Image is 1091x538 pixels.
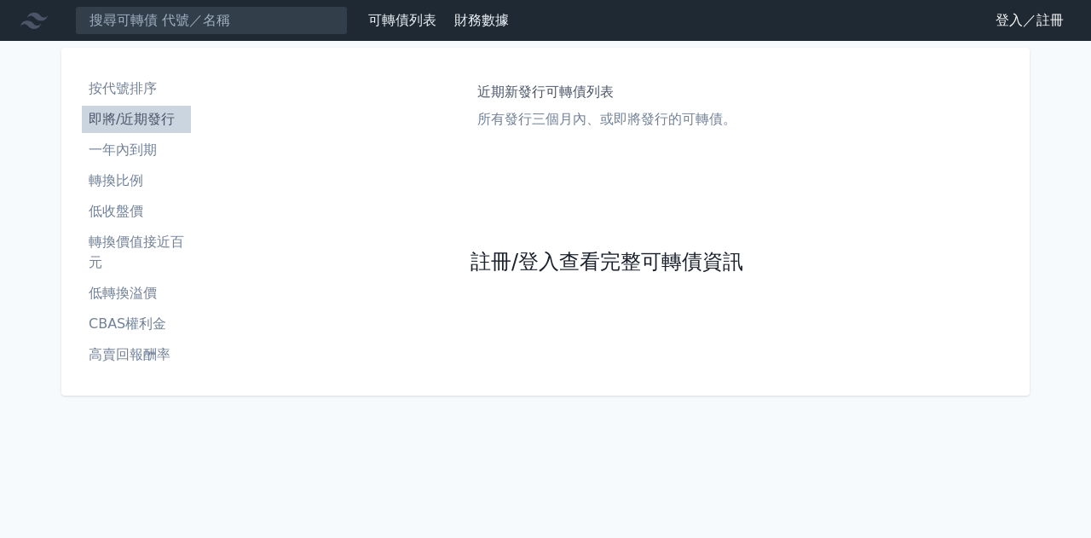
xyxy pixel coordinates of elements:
[982,7,1077,34] a: 登入／註冊
[454,12,509,28] a: 財務數據
[82,229,191,276] a: 轉換價值接近百元
[82,109,191,130] li: 即將/近期發行
[477,109,736,130] p: 所有發行三個月內、或即將發行的可轉債。
[82,106,191,133] a: 即將/近期發行
[82,232,191,273] li: 轉換價值接近百元
[82,341,191,368] a: 高賣回報酬率
[470,249,743,276] a: 註冊/登入查看完整可轉債資訊
[82,310,191,338] a: CBAS權利金
[82,283,191,304] li: 低轉換溢價
[368,12,436,28] a: 可轉債列表
[477,82,736,102] h1: 近期新發行可轉債列表
[82,167,191,194] a: 轉換比例
[82,280,191,307] a: 低轉換溢價
[82,136,191,164] a: 一年內到期
[82,78,191,99] li: 按代號排序
[82,344,191,365] li: 高賣回報酬率
[75,6,348,35] input: 搜尋可轉債 代號／名稱
[82,140,191,160] li: 一年內到期
[82,75,191,102] a: 按代號排序
[82,314,191,334] li: CBAS權利金
[82,171,191,191] li: 轉換比例
[82,201,191,222] li: 低收盤價
[82,198,191,225] a: 低收盤價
